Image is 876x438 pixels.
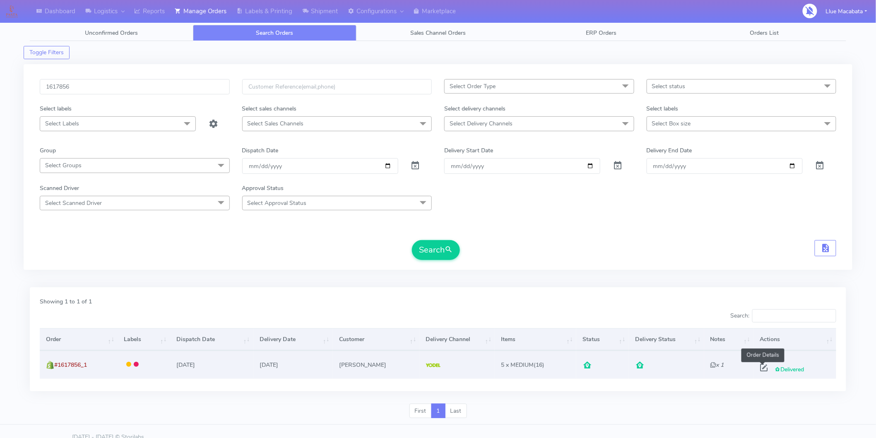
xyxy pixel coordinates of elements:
[647,104,679,113] label: Select labels
[40,146,56,155] label: Group
[248,199,307,207] span: Select Approval Status
[450,82,496,90] span: Select Order Type
[253,351,333,378] td: [DATE]
[24,46,70,59] button: Toggle Filters
[248,120,304,128] span: Select Sales Channels
[40,297,92,306] label: Showing 1 to 1 of 1
[242,79,432,94] input: Customer Reference(email,phone)
[256,29,294,37] span: Search Orders
[85,29,138,37] span: Unconfirmed Orders
[54,361,87,369] span: #1617856_1
[242,146,279,155] label: Dispatch Date
[333,328,420,351] th: Customer: activate to sort column ascending
[501,361,545,369] span: (16)
[242,184,284,193] label: Approval Status
[647,146,692,155] label: Delivery End Date
[775,366,804,373] span: Delivered
[45,120,79,128] span: Select Labels
[576,328,629,351] th: Status: activate to sort column ascending
[45,199,102,207] span: Select Scanned Driver
[730,309,836,322] label: Search:
[820,3,874,20] button: Llue Macabata
[45,161,82,169] span: Select Groups
[586,29,616,37] span: ERP Orders
[30,25,846,41] ul: Tabs
[652,82,686,90] span: Select status
[753,328,836,351] th: Actions: activate to sort column ascending
[419,328,495,351] th: Delivery Channel: activate to sort column ascending
[629,328,704,351] th: Delivery Status: activate to sort column ascending
[444,104,505,113] label: Select delivery channels
[412,240,460,260] button: Search
[410,29,466,37] span: Sales Channel Orders
[710,361,724,369] i: x 1
[495,328,576,351] th: Items: activate to sort column ascending
[170,328,253,351] th: Dispatch Date: activate to sort column ascending
[40,184,79,193] label: Scanned Driver
[118,328,170,351] th: Labels: activate to sort column ascending
[431,404,445,419] a: 1
[426,363,440,368] img: Yodel
[752,309,836,322] input: Search:
[40,79,230,94] input: Order Id
[501,361,534,369] span: 5 x MEDIUM
[652,120,691,128] span: Select Box size
[750,29,779,37] span: Orders List
[40,328,118,351] th: Order: activate to sort column ascending
[242,104,297,113] label: Select sales channels
[46,361,54,369] img: shopify.png
[450,120,513,128] span: Select Delivery Channels
[253,328,333,351] th: Delivery Date: activate to sort column ascending
[40,104,72,113] label: Select labels
[704,328,753,351] th: Notes: activate to sort column ascending
[444,146,493,155] label: Delivery Start Date
[170,351,253,378] td: [DATE]
[333,351,420,378] td: [PERSON_NAME]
